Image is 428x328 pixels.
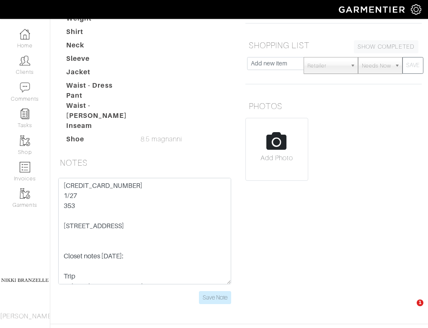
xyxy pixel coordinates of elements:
[60,13,134,27] dt: Weight
[60,101,134,121] dt: Waist - [PERSON_NAME]
[20,82,30,93] img: comment-icon-a0a6a9ef722e966f86d9cbdc48e553b5cf19dbc54f86b18d962a5391bc8f6eb6.png
[335,2,411,17] img: garmentier-logo-header-white-b43fb05a5012e4ada735d5af1a66efaba907eab6374d6393d1fbf88cb4ef424d.png
[60,81,134,101] dt: Waist - Dress Pant
[402,57,423,74] button: SAVE
[57,154,233,171] h5: NOTES
[20,188,30,199] img: garments-icon-b7da505a4dc4fd61783c78ac3ca0ef83fa9d6f193b1c9dc38574b1d14d53ca28.png
[417,299,423,306] span: 1
[307,57,347,74] span: Retailer
[245,98,422,115] h5: PHOTOS
[58,178,231,284] textarea: [CREDIT_CARD_NUMBER] 1/27 353 [STREET_ADDRESS] Closet notes [DATE]: Trip *plane - buisness - over...
[247,57,304,70] input: Add new item
[245,37,422,54] h5: SHOPPING LIST
[20,109,30,119] img: reminder-icon-8004d30b9f0a5d33ae49ab947aed9ed385cf756f9e5892f1edd6e32f2345188e.png
[60,121,134,134] dt: Inseam
[60,54,134,67] dt: Sleeve
[20,162,30,172] img: orders-icon-0abe47150d42831381b5fb84f609e132dff9fe21cb692f30cb5eec754e2cba89.png
[20,55,30,66] img: clients-icon-6bae9207a08558b7cb47a8932f037763ab4055f8c8b6bfacd5dc20c3e0201464.png
[20,29,30,39] img: dashboard-icon-dbcd8f5a0b271acd01030246c82b418ddd0df26cd7fceb0bd07c9910d44c42f6.png
[60,27,134,40] dt: Shirt
[20,135,30,146] img: garments-icon-b7da505a4dc4fd61783c78ac3ca0ef83fa9d6f193b1c9dc38574b1d14d53ca28.png
[400,299,420,320] iframe: Intercom live chat
[362,57,391,74] span: Needs Now
[411,4,421,15] img: gear-icon-white-bd11855cb880d31180b6d7d6211b90ccbf57a29d726f0c71d8c61bd08dd39cc2.png
[60,67,134,81] dt: Jacket
[60,134,134,148] dt: Shoe
[141,134,182,144] span: 8.5 magnanni
[199,291,231,304] input: Save Note
[354,40,418,53] a: SHOW COMPLETED
[60,40,134,54] dt: Neck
